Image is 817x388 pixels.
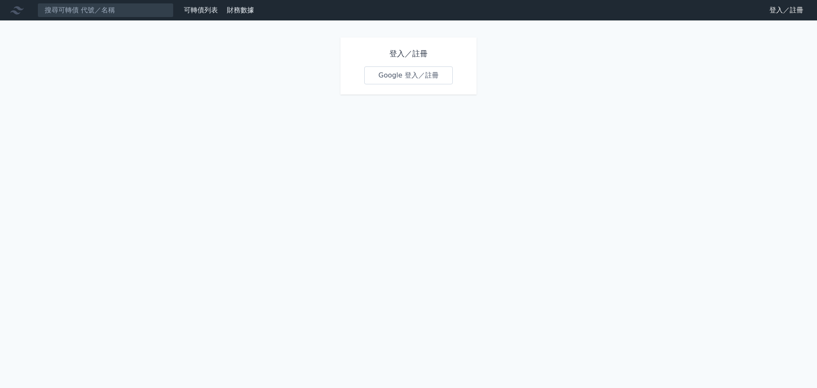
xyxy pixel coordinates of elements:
a: Google 登入／註冊 [364,66,453,84]
input: 搜尋可轉債 代號／名稱 [37,3,174,17]
a: 登入／註冊 [763,3,810,17]
h1: 登入／註冊 [364,48,453,60]
a: 財務數據 [227,6,254,14]
a: 可轉債列表 [184,6,218,14]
